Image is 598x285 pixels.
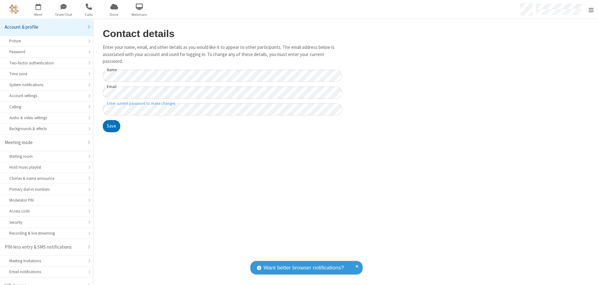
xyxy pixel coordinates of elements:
div: Password [9,49,84,55]
div: Recording & live streaming [9,230,84,236]
input: Email [103,86,342,99]
span: Want better browser notifications? [263,264,344,272]
div: Primary dial-in numbers [9,186,84,192]
button: Save [103,120,120,133]
div: Account settings [9,93,84,99]
span: Calls [77,12,101,17]
div: Access code [9,208,84,214]
div: Calling [9,104,84,110]
input: Name [103,70,342,82]
div: Backgrounds & effects [9,126,84,132]
h2: Contact details [103,28,342,39]
div: Hold music playlist [9,164,84,170]
div: Picture [9,38,84,44]
input: Enter current password to make changes [103,103,342,115]
span: Team Chat [52,12,75,17]
div: Email notifications [9,269,84,275]
div: Time zone [9,71,84,77]
div: Chimes & name announce [9,175,84,181]
div: Meeting mode [5,139,84,146]
img: QA Selenium DO NOT DELETE OR CHANGE [9,5,19,14]
p: Enter your name, email, and other details as you would like it to appear to other participants. T... [103,44,342,65]
div: Waiting room [9,153,84,159]
div: Audio & video settings [9,115,84,121]
div: Account & profile [5,24,84,31]
span: Drive [102,12,126,17]
div: Security [9,219,84,225]
span: Webinars [128,12,151,17]
div: Meeting Invitations [9,258,84,264]
div: PIN-less entry & SMS notifications [5,244,84,251]
div: System notifications [9,82,84,88]
div: Moderator PIN [9,197,84,203]
div: Two-factor authentication [9,60,84,66]
span: Meet [27,12,50,17]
